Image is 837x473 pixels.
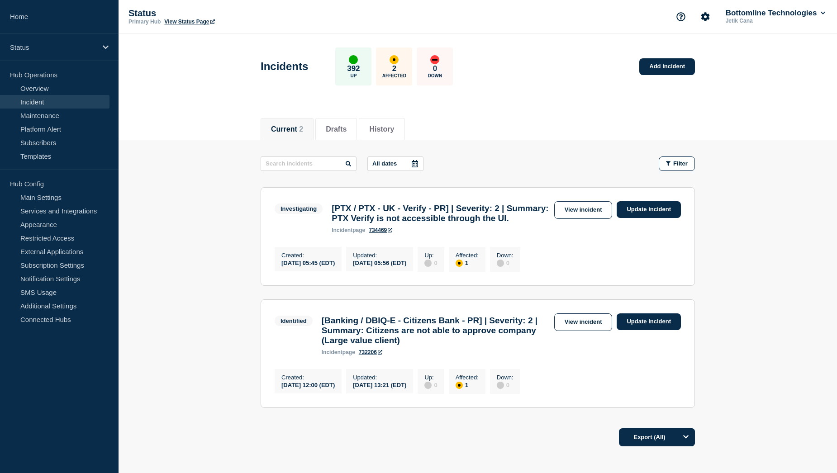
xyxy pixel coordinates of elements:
[281,381,335,388] div: [DATE] 12:00 (EDT)
[347,64,360,73] p: 392
[350,73,357,78] p: Up
[424,374,437,381] p: Up :
[128,8,309,19] p: Status
[322,316,550,345] h3: [Banking / DBIQ-E - Citizens Bank - PR] | Severity: 2 | Summary: Citizens are not able to approve...
[424,260,432,267] div: disabled
[353,374,406,381] p: Updated :
[456,252,479,259] p: Affected :
[424,252,437,259] p: Up :
[392,64,396,73] p: 2
[349,55,358,64] div: up
[617,201,681,218] a: Update incident
[554,201,613,219] a: View incident
[332,227,352,233] span: incident
[696,7,715,26] button: Account settings
[424,381,437,389] div: 0
[639,58,695,75] a: Add incident
[497,374,514,381] p: Down :
[456,259,479,267] div: 1
[673,160,688,167] span: Filter
[390,55,399,64] div: affected
[424,382,432,389] div: disabled
[326,125,347,133] button: Drafts
[724,9,827,18] button: Bottomline Technologies
[275,203,323,214] span: Investigating
[261,156,357,171] input: Search incidents
[281,259,335,266] div: [DATE] 05:45 (EDT)
[382,73,406,78] p: Affected
[372,160,397,167] p: All dates
[554,313,613,331] a: View incident
[275,316,313,326] span: Identified
[724,18,818,24] p: Jetik Cana
[332,203,549,223] h3: [PTX / PTX - UK - Verify - PR] | Severity: 2 | Summary: PTX Verify is not accessible through the UI.
[353,252,406,259] p: Updated :
[369,227,392,233] a: 734469
[369,125,394,133] button: History
[353,381,406,388] div: [DATE] 13:21 (EDT)
[497,259,514,267] div: 0
[433,64,437,73] p: 0
[261,60,308,73] h1: Incidents
[359,349,382,355] a: 732206
[671,7,690,26] button: Support
[497,382,504,389] div: disabled
[271,125,303,133] button: Current 2
[456,381,479,389] div: 1
[299,125,303,133] span: 2
[428,73,442,78] p: Down
[617,313,681,330] a: Update incident
[430,55,439,64] div: down
[497,260,504,267] div: disabled
[456,382,463,389] div: affected
[322,349,355,355] p: page
[164,19,214,25] a: View Status Page
[128,19,161,25] p: Primary Hub
[456,374,479,381] p: Affected :
[322,349,342,355] span: incident
[10,43,97,51] p: Status
[332,227,365,233] p: page
[353,259,406,266] div: [DATE] 05:56 (EDT)
[281,252,335,259] p: Created :
[659,156,695,171] button: Filter
[497,252,514,259] p: Down :
[367,156,423,171] button: All dates
[424,259,437,267] div: 0
[281,374,335,381] p: Created :
[456,260,463,267] div: affected
[677,428,695,446] button: Options
[497,381,514,389] div: 0
[619,428,695,446] button: Export (All)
